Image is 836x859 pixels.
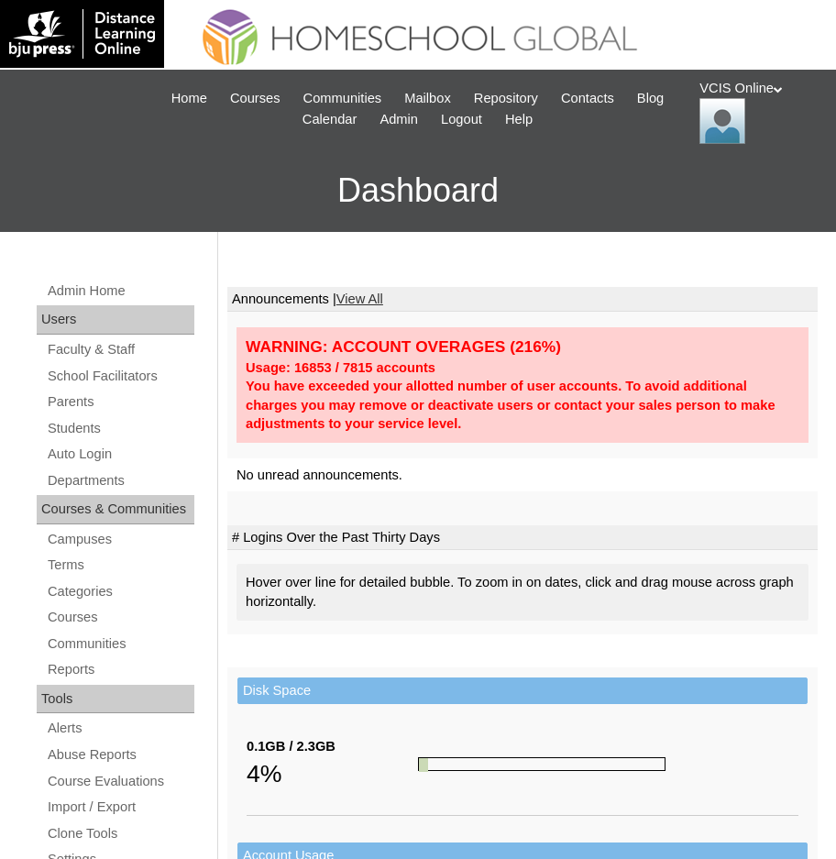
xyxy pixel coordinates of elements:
a: Clone Tools [46,822,194,845]
a: Departments [46,469,194,492]
a: Mailbox [395,88,460,109]
td: Announcements | [227,287,818,313]
td: Disk Space [237,677,808,704]
div: 0.1GB / 2.3GB [247,737,418,756]
a: Admin [370,109,427,130]
a: Contacts [552,88,623,109]
td: No unread announcements. [227,458,818,492]
a: Categories [46,580,194,603]
a: Calendar [293,109,366,130]
span: Courses [230,88,280,109]
a: Courses [46,606,194,629]
span: Logout [441,109,482,130]
div: VCIS Online [699,79,818,144]
a: Faculty & Staff [46,338,194,361]
img: VCIS Online Admin [699,98,745,144]
span: Mailbox [404,88,451,109]
span: Contacts [561,88,614,109]
div: Users [37,305,194,335]
span: Admin [379,109,418,130]
div: Hover over line for detailed bubble. To zoom in on dates, click and drag mouse across graph horiz... [236,564,808,620]
a: School Facilitators [46,365,194,388]
a: Logout [432,109,491,130]
h3: Dashboard [9,149,827,232]
div: Tools [37,685,194,714]
div: You have exceeded your allotted number of user accounts. To avoid additional charges you may remo... [246,377,799,434]
a: View All [336,292,383,306]
a: Auto Login [46,443,194,466]
span: Home [171,88,207,109]
div: Courses & Communities [37,495,194,524]
a: Terms [46,554,194,577]
a: Blog [628,88,673,109]
strong: Usage: 16853 / 7815 accounts [246,360,435,375]
a: Repository [465,88,547,109]
span: Repository [474,88,538,109]
td: # Logins Over the Past Thirty Days [227,525,818,551]
a: Communities [294,88,391,109]
div: WARNING: ACCOUNT OVERAGES (216%) [246,336,799,358]
a: Parents [46,391,194,413]
img: logo-white.png [9,9,155,59]
a: Help [496,109,542,130]
a: Courses [221,88,290,109]
a: Students [46,417,194,440]
span: Blog [637,88,664,109]
a: Import / Export [46,796,194,819]
span: Communities [303,88,382,109]
a: Admin Home [46,280,194,303]
a: Reports [46,658,194,681]
a: Communities [46,633,194,655]
a: Course Evaluations [46,770,194,793]
span: Help [505,109,533,130]
div: 4% [247,755,418,792]
a: Abuse Reports [46,743,194,766]
a: Campuses [46,528,194,551]
span: Calendar [302,109,357,130]
a: Alerts [46,717,194,740]
a: Home [162,88,216,109]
